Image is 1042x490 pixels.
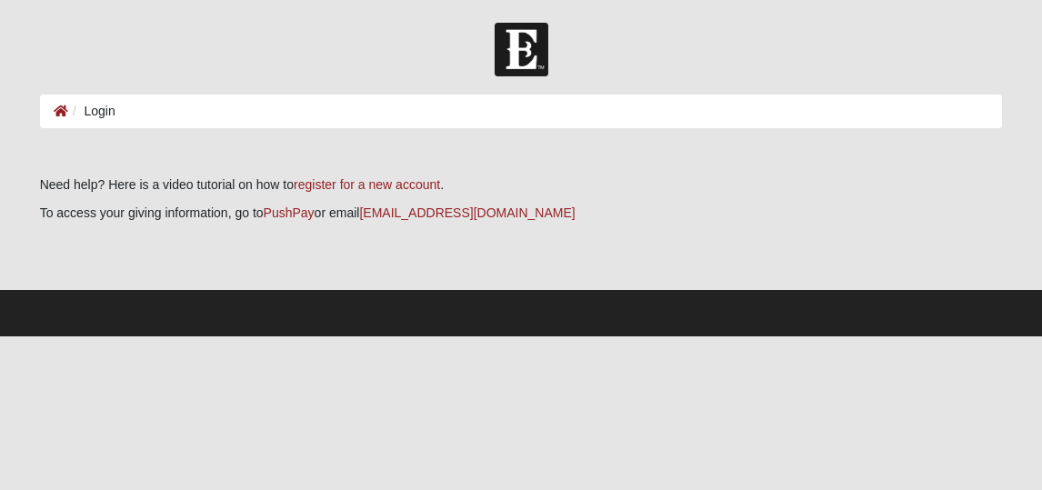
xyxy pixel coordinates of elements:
a: PushPay [264,205,315,220]
a: [EMAIL_ADDRESS][DOMAIN_NAME] [359,205,575,220]
img: Church of Eleven22 Logo [495,23,548,76]
li: Login [68,102,115,121]
p: Need help? Here is a video tutorial on how to . [40,175,1003,195]
p: To access your giving information, go to or email [40,204,1003,223]
a: register for a new account [294,177,440,192]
